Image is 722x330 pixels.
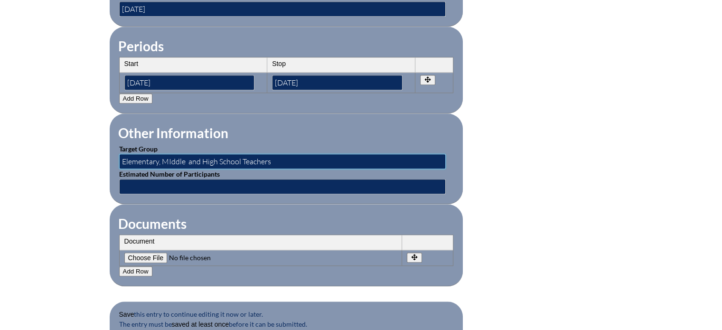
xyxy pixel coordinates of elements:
legend: Other Information [117,125,229,141]
legend: Documents [117,216,188,232]
legend: Periods [117,38,165,54]
b: Save [119,311,134,318]
button: Add Row [119,94,152,104]
button: Add Row [119,266,152,276]
b: saved at least once [172,321,229,328]
label: Target Group [119,145,158,153]
th: Stop [267,57,415,73]
label: Estimated Number of Participants [119,170,220,178]
th: Document [120,235,402,250]
th: Start [120,57,268,73]
p: this entry to continue editing it now or later. [119,309,453,319]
